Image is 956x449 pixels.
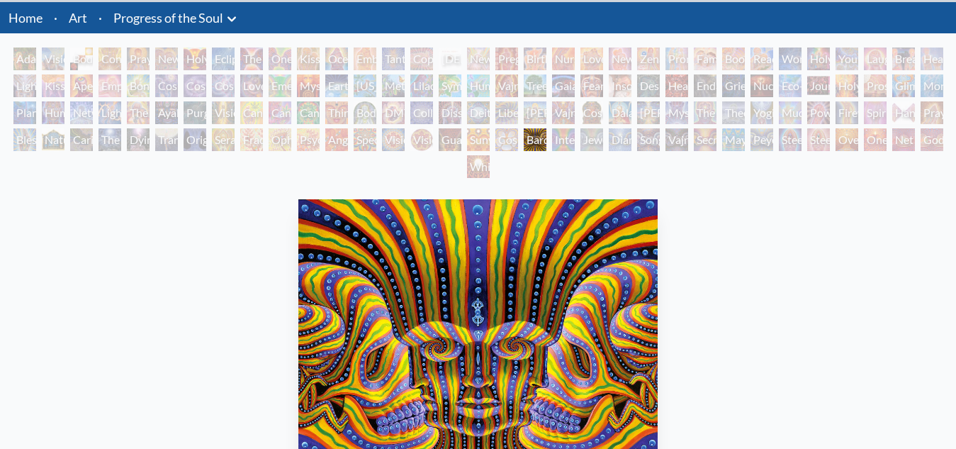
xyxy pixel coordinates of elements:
div: Eco-Atlas [779,74,802,97]
div: Guardian of Infinite Vision [439,128,461,151]
div: Glimpsing the Empyrean [892,74,915,97]
div: Collective Vision [410,101,433,124]
div: Dissectional Art for Tool's Lateralus CD [439,101,461,124]
li: · [93,2,108,33]
div: [PERSON_NAME] [637,101,660,124]
div: Copulating [410,48,433,70]
div: Adam & Eve [13,48,36,70]
div: Purging [184,101,206,124]
div: Networks [70,101,93,124]
div: Fractal Eyes [240,128,263,151]
div: [PERSON_NAME] [524,101,546,124]
div: Contemplation [99,48,121,70]
div: Kissing [297,48,320,70]
div: Promise [665,48,688,70]
div: Love Circuit [580,48,603,70]
div: Gaia [552,74,575,97]
div: Third Eye Tears of Joy [325,101,348,124]
div: Body, Mind, Spirit [70,48,93,70]
div: Vision Tree [212,101,235,124]
div: Bardo Being [524,128,546,151]
div: Pregnancy [495,48,518,70]
div: One Taste [269,48,291,70]
div: Emerald Grail [269,74,291,97]
div: Grieving [722,74,745,97]
div: Vision [PERSON_NAME] [410,128,433,151]
div: White Light [467,155,490,178]
div: Humming Bird [467,74,490,97]
div: Human Geometry [42,101,64,124]
div: Planetary Prayers [13,101,36,124]
li: · [48,2,63,33]
div: Newborn [467,48,490,70]
div: Mysteriosa 2 [297,74,320,97]
div: New Family [609,48,631,70]
div: Zena Lotus [637,48,660,70]
div: Nature of Mind [42,128,64,151]
div: Power to the Peaceful [807,101,830,124]
div: Prostration [864,74,887,97]
div: Spectral Lotus [354,128,376,151]
div: Song of Vajra Being [637,128,660,151]
div: The Kiss [240,48,263,70]
div: Aperture [70,74,93,97]
div: Vision Crystal [382,128,405,151]
div: Body/Mind as a Vibratory Field of Energy [354,101,376,124]
div: Deities & Demons Drinking from the Milky Pool [467,101,490,124]
div: Mayan Being [722,128,745,151]
div: Tree & Person [524,74,546,97]
div: Seraphic Transport Docking on the Third Eye [212,128,235,151]
div: Cannabis Sutra [269,101,291,124]
div: Hands that See [892,101,915,124]
div: Firewalking [836,101,858,124]
div: Holy Grail [184,48,206,70]
div: Empowerment [99,74,121,97]
div: Despair [637,74,660,97]
div: Interbeing [552,128,575,151]
div: Young & Old [836,48,858,70]
div: Dying [127,128,150,151]
div: Transfiguration [155,128,178,151]
div: Lightworker [99,101,121,124]
div: Cosmic Elf [495,128,518,151]
div: The Seer [694,101,716,124]
div: Breathing [892,48,915,70]
div: Cosmic Creativity [155,74,178,97]
div: Cannabis Mudra [240,101,263,124]
div: Cosmic Artist [184,74,206,97]
div: Birth [524,48,546,70]
div: Metamorphosis [382,74,405,97]
div: Boo-boo [722,48,745,70]
div: Cosmic Lovers [212,74,235,97]
div: Insomnia [609,74,631,97]
div: Fear [580,74,603,97]
div: Mystic Eye [665,101,688,124]
div: Eclipse [212,48,235,70]
div: Love is a Cosmic Force [240,74,263,97]
div: Steeplehead 2 [807,128,830,151]
div: Mudra [779,101,802,124]
div: Cosmic [DEMOGRAPHIC_DATA] [580,101,603,124]
div: The Shulgins and their Alchemical Angels [127,101,150,124]
div: Ayahuasca Visitation [155,101,178,124]
div: Yogi & the Möbius Sphere [750,101,773,124]
div: Caring [70,128,93,151]
div: Oversoul [836,128,858,151]
div: Embracing [354,48,376,70]
div: The Soul Finds It's Way [99,128,121,151]
div: [DEMOGRAPHIC_DATA] Embryo [439,48,461,70]
div: Headache [665,74,688,97]
div: Journey of the Wounded Healer [807,74,830,97]
a: Art [69,8,87,28]
div: Blessing Hand [13,128,36,151]
div: Peyote Being [750,128,773,151]
div: DMT - The Spirit Molecule [382,101,405,124]
div: Tantra [382,48,405,70]
div: Steeplehead 1 [779,128,802,151]
div: Net of Being [892,128,915,151]
div: Psychomicrograph of a Fractal Paisley Cherub Feather Tip [297,128,320,151]
div: Vajra Guru [552,101,575,124]
div: Spirit Animates the Flesh [864,101,887,124]
div: Ophanic Eyelash [269,128,291,151]
div: Original Face [184,128,206,151]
